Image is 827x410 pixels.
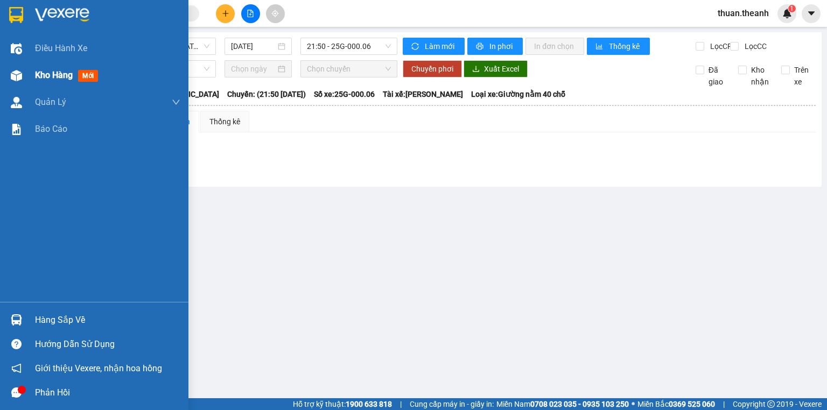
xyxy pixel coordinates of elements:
span: Chọn chuyến [307,61,391,77]
span: Điều hành xe [35,41,87,55]
button: bar-chartThống kê [587,38,650,55]
input: Chọn ngày [231,63,275,75]
span: notification [11,363,22,373]
button: caret-down [802,4,821,23]
span: 1 [790,5,794,12]
strong: 1900 633 818 [346,400,392,408]
img: warehouse-icon [11,314,22,326]
button: Chuyển phơi [403,60,462,77]
span: copyright [767,400,775,408]
img: warehouse-icon [11,70,22,81]
span: aim [271,10,279,17]
button: plus [216,4,235,23]
span: mới [78,70,98,82]
span: In phơi [489,40,514,52]
span: Cung cấp máy in - giấy in: [410,398,494,410]
span: 21:50 - 25G-000.06 [307,38,391,54]
input: 14/09/2025 [231,40,275,52]
span: Lọc CR [706,40,734,52]
button: printerIn phơi [467,38,523,55]
span: thuan.theanh [709,6,777,20]
span: down [172,98,180,107]
span: Hỗ trợ kỹ thuật: [293,398,392,410]
span: printer [476,43,485,51]
span: Kho nhận [747,64,773,88]
strong: 0708 023 035 - 0935 103 250 [530,400,629,408]
span: bar-chart [595,43,605,51]
span: Miền Bắc [637,398,715,410]
span: sync [411,43,420,51]
span: Báo cáo [35,122,67,136]
img: warehouse-icon [11,43,22,54]
span: Làm mới [425,40,456,52]
div: Thống kê [209,116,240,128]
span: | [723,398,725,410]
span: Lọc CC [740,40,768,52]
span: Kho hàng [35,70,73,80]
span: Miền Nam [496,398,629,410]
span: | [400,398,402,410]
sup: 1 [788,5,796,12]
span: Chuyến: (21:50 [DATE]) [227,88,306,100]
img: logo-vxr [9,7,23,23]
button: syncLàm mới [403,38,465,55]
img: warehouse-icon [11,97,22,108]
span: plus [222,10,229,17]
span: Số xe: 25G-000.06 [314,88,375,100]
button: downloadXuất Excel [464,60,528,77]
div: Hướng dẫn sử dụng [35,336,180,352]
span: Trên xe [790,64,816,88]
span: Thống kê [609,40,641,52]
span: message [11,387,22,398]
img: icon-new-feature [782,9,792,18]
button: In đơn chọn [525,38,584,55]
div: Phản hồi [35,385,180,401]
span: question-circle [11,339,22,349]
span: ⚪️ [632,402,635,406]
span: file-add [247,10,254,17]
span: Quản Lý [35,95,66,109]
span: Tài xế: [PERSON_NAME] [383,88,463,100]
button: aim [266,4,285,23]
img: solution-icon [11,124,22,135]
span: caret-down [807,9,816,18]
div: Hàng sắp về [35,312,180,328]
button: file-add [241,4,260,23]
span: Đã giao [704,64,731,88]
strong: 0369 525 060 [669,400,715,408]
span: Loại xe: Giường nằm 40 chỗ [471,88,565,100]
span: Giới thiệu Vexere, nhận hoa hồng [35,362,162,375]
